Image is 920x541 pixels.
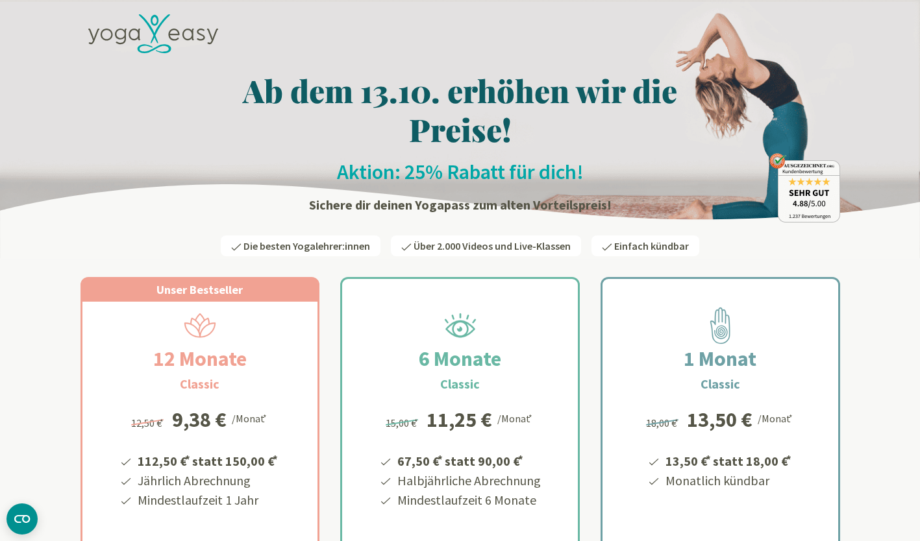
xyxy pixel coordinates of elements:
div: /Monat [758,409,795,426]
h2: 6 Monate [388,343,532,374]
h2: 12 Monate [122,343,278,374]
strong: Sichere dir deinen Yogapass zum alten Vorteilspreis! [309,197,612,213]
div: 11,25 € [427,409,492,430]
h2: Aktion: 25% Rabatt für dich! [81,159,840,185]
h3: Classic [440,374,480,394]
li: 13,50 € statt 18,00 € [664,449,793,471]
button: CMP-Widget öffnen [6,503,38,535]
div: /Monat [497,409,534,426]
span: 18,00 € [646,416,680,429]
li: Jährlich Abrechnung [136,471,280,490]
h3: Classic [180,374,219,394]
li: Monatlich kündbar [664,471,793,490]
li: Mindestlaufzeit 1 Jahr [136,490,280,510]
div: 9,38 € [172,409,227,430]
h2: 1 Monat [653,343,788,374]
li: 112,50 € statt 150,00 € [136,449,280,471]
div: 13,50 € [687,409,752,430]
li: 67,50 € statt 90,00 € [395,449,541,471]
h1: Ab dem 13.10. erhöhen wir die Preise! [81,71,840,149]
img: ausgezeichnet_badge.png [769,153,840,222]
span: Einfach kündbar [614,239,689,252]
li: Mindestlaufzeit 6 Monate [395,490,541,510]
span: Über 2.000 Videos und Live-Klassen [414,239,571,252]
li: Halbjährliche Abrechnung [395,471,541,490]
span: Die besten Yogalehrer:innen [243,239,370,252]
span: Unser Bestseller [156,282,243,297]
h3: Classic [701,374,740,394]
div: /Monat [232,409,269,426]
span: 15,00 € [386,416,420,429]
span: 12,50 € [131,416,166,429]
